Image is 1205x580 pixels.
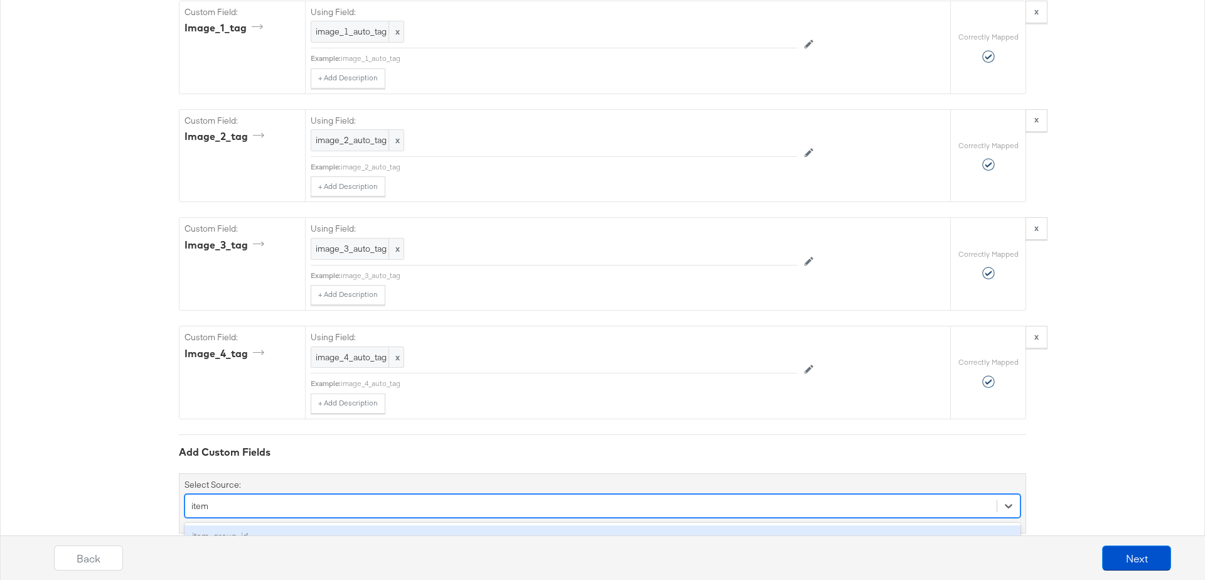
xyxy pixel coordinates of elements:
span: x [388,239,404,259]
div: image_1_auto_tag [341,53,797,63]
span: image_2_auto_tag [316,134,399,146]
label: Correctly Mapped [958,249,1019,259]
button: x [1026,217,1047,240]
strong: x [1034,114,1039,125]
div: image_2_tag [185,129,269,144]
div: Example: [311,53,341,63]
label: Correctly Mapped [958,357,1019,367]
div: Example: [311,271,341,281]
span: x [388,347,404,368]
span: image_4_auto_tag [316,352,399,363]
button: Next [1102,545,1171,571]
label: Using Field: [311,6,797,18]
div: image_4_tag [185,346,269,361]
button: + Add Description [311,285,385,305]
label: Using Field: [311,223,797,235]
label: Using Field: [311,115,797,127]
label: Custom Field: [185,115,300,127]
label: Custom Field: [185,223,300,235]
strong: x [1034,6,1039,17]
strong: x [1034,331,1039,342]
div: image_3_tag [185,238,269,252]
span: x [388,130,404,151]
div: Add Custom Fields [179,445,1026,459]
span: x [388,21,404,42]
div: image_2_auto_tag [341,162,797,172]
div: image_4_auto_tag [341,379,797,389]
span: image_3_auto_tag [316,243,399,255]
label: Custom Field: [185,6,300,18]
button: x [1026,1,1047,23]
span: image_1_auto_tag [316,26,399,38]
div: Example: [311,379,341,389]
button: x [1026,109,1047,132]
button: + Add Description [311,68,385,89]
label: Select Source: [185,479,241,491]
button: Back [54,545,123,571]
strong: x [1034,222,1039,234]
button: + Add Description [311,176,385,196]
label: Correctly Mapped [958,32,1019,42]
label: Custom Field: [185,331,300,343]
div: Example: [311,162,341,172]
button: x [1026,326,1047,348]
div: image_3_auto_tag [341,271,797,281]
div: image_1_tag [185,21,267,35]
label: Using Field: [311,331,797,343]
button: + Add Description [311,394,385,414]
label: Correctly Mapped [958,141,1019,151]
